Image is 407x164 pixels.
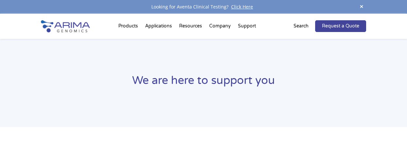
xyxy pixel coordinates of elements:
[41,73,366,93] h1: We are here to support you
[229,4,256,10] a: Click Here
[41,20,90,32] img: Arima-Genomics-logo
[315,20,366,32] a: Request a Quote
[294,22,309,30] p: Search
[41,3,366,11] div: Looking for Aventa Clinical Testing?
